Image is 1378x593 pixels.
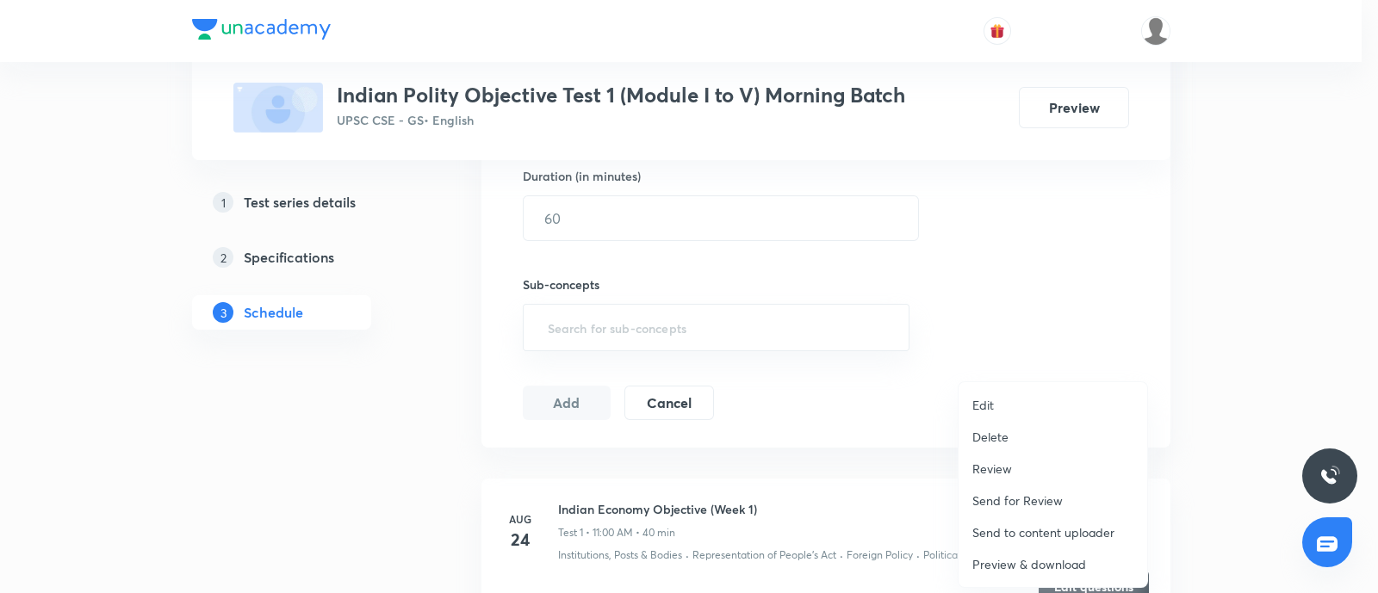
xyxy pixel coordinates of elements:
[972,555,1086,573] p: Preview & download
[972,523,1114,541] p: Send to content uploader
[972,396,994,414] p: Edit
[972,460,1012,478] p: Review
[972,428,1009,446] p: Delete
[972,491,1063,510] p: Send for Review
